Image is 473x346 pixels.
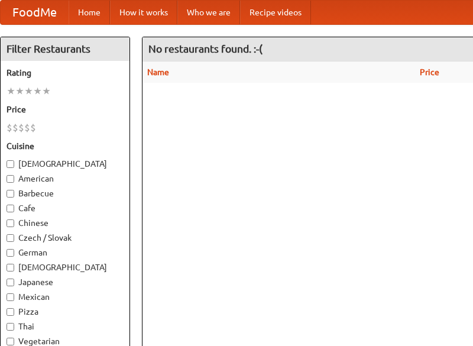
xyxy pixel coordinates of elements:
li: ★ [33,85,42,98]
input: Thai [7,323,14,331]
label: Barbecue [7,187,124,199]
li: ★ [15,85,24,98]
h5: Rating [7,67,124,79]
a: Home [69,1,110,24]
a: Name [147,67,169,77]
ng-pluralize: No restaurants found. :-( [148,43,263,54]
li: $ [12,121,18,134]
h5: Price [7,104,124,115]
label: [DEMOGRAPHIC_DATA] [7,261,124,273]
label: Japanese [7,276,124,288]
input: American [7,175,14,183]
a: Recipe videos [240,1,311,24]
h5: Cuisine [7,140,124,152]
li: $ [18,121,24,134]
input: [DEMOGRAPHIC_DATA] [7,160,14,168]
a: How it works [110,1,177,24]
li: $ [30,121,36,134]
input: Cafe [7,205,14,212]
label: Czech / Slovak [7,232,124,244]
a: Who we are [177,1,240,24]
input: Mexican [7,293,14,301]
input: [DEMOGRAPHIC_DATA] [7,264,14,271]
label: American [7,173,124,185]
input: Pizza [7,308,14,316]
input: Barbecue [7,190,14,198]
input: Japanese [7,279,14,286]
h4: Filter Restaurants [1,37,129,61]
label: Chinese [7,217,124,229]
a: FoodMe [1,1,69,24]
label: Pizza [7,306,124,318]
label: Mexican [7,291,124,303]
input: Czech / Slovak [7,234,14,242]
input: Chinese [7,219,14,227]
li: ★ [24,85,33,98]
li: ★ [7,85,15,98]
li: $ [7,121,12,134]
li: $ [24,121,30,134]
input: German [7,249,14,257]
a: Price [420,67,439,77]
label: [DEMOGRAPHIC_DATA] [7,158,124,170]
label: Cafe [7,202,124,214]
li: ★ [42,85,51,98]
input: Vegetarian [7,338,14,345]
label: Thai [7,321,124,332]
label: German [7,247,124,258]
